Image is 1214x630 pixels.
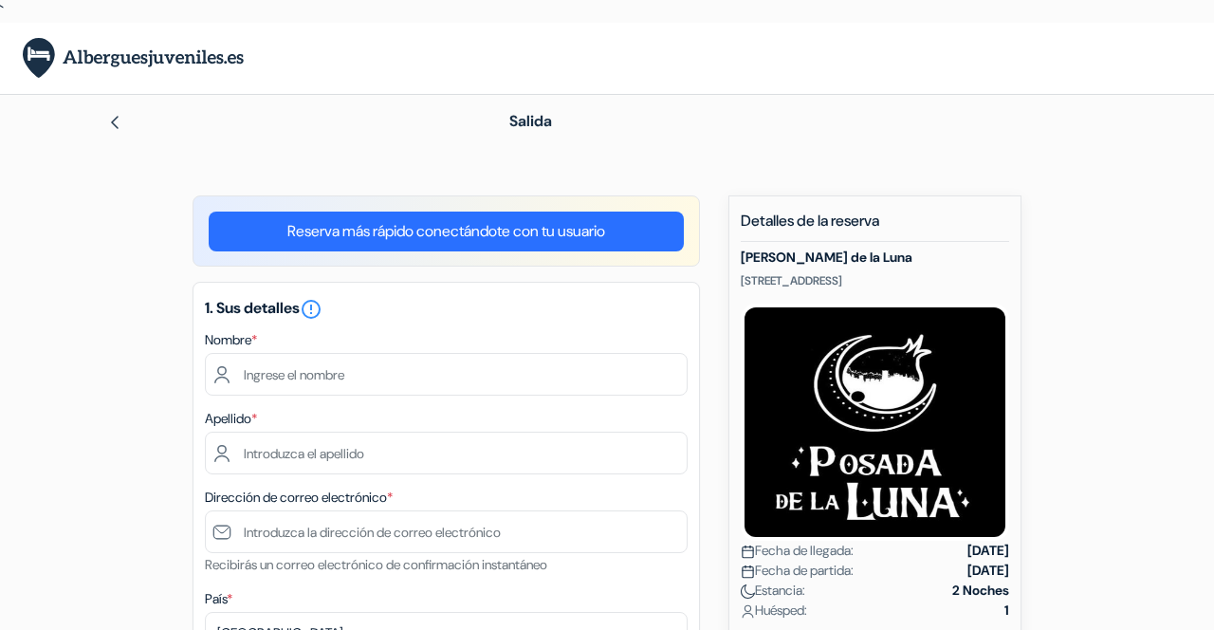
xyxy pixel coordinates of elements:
[741,250,1009,266] h5: [PERSON_NAME] de la Luna
[205,510,688,553] input: Introduzca la dirección de correo electrónico
[205,409,257,429] label: Apellido
[205,298,688,321] h5: 1. Sus detalles
[209,212,684,251] a: Reserva más rápido conectándote con tu usuario
[952,581,1009,601] strong: 2 Noches
[741,561,854,581] span: Fecha de partida:
[205,589,232,609] label: País
[741,565,755,579] img: calendar.svg
[300,298,322,318] a: error_outline
[205,432,688,474] input: Introduzca el apellido
[205,330,257,350] label: Nombre
[967,561,1009,581] strong: [DATE]
[967,541,1009,561] strong: [DATE]
[741,581,805,601] span: Estancia:
[300,298,322,321] i: error_outline
[741,601,807,621] span: Huésped:
[205,556,547,573] small: Recibirás un correo electrónico de confirmación instantáneo
[1004,601,1009,621] strong: 1
[741,545,755,559] img: calendar.svg
[107,115,122,130] img: left_arrow.svg
[741,212,1009,242] h5: Detalles de la reserva
[741,541,854,561] span: Fecha de llegada:
[741,273,1009,288] p: [STREET_ADDRESS]
[205,488,393,508] label: Dirección de correo electrónico
[741,584,755,599] img: moon.svg
[205,353,688,396] input: Ingrese el nombre
[741,604,755,619] img: user_icon.svg
[509,111,552,131] span: Salida
[23,38,244,79] img: AlberguesJuveniles.es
